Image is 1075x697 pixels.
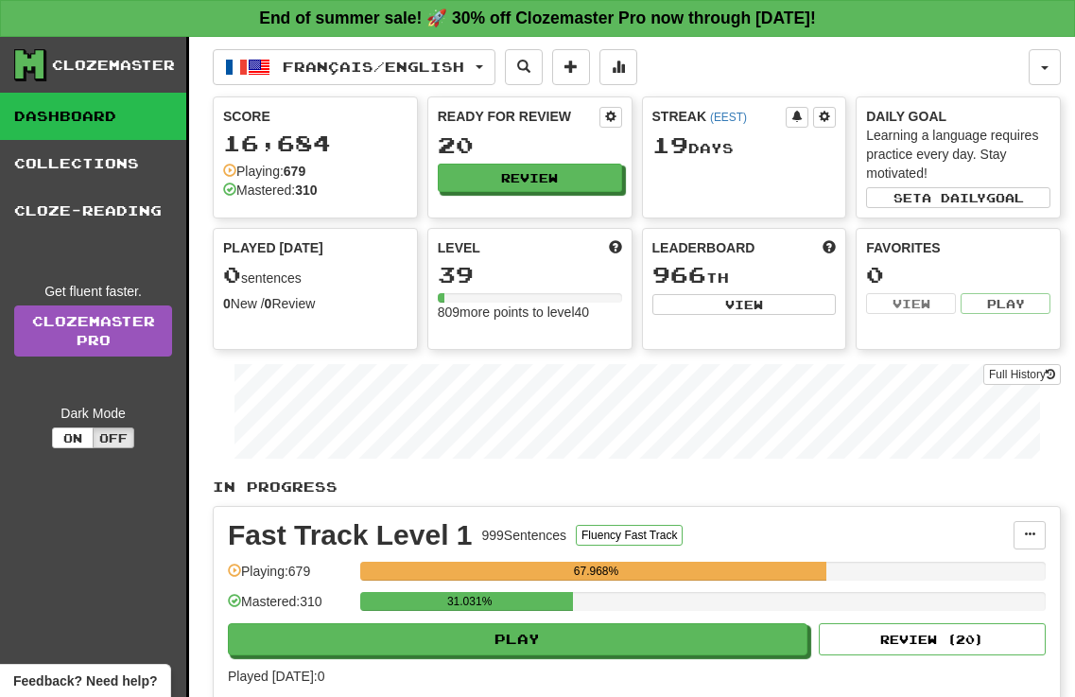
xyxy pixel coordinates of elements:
[213,478,1061,497] p: In Progress
[13,671,157,690] span: Open feedback widget
[609,238,622,257] span: Score more points to level up
[922,191,986,204] span: a daily
[438,107,599,126] div: Ready for Review
[823,238,836,257] span: This week in points, UTC
[295,183,317,198] strong: 310
[52,427,94,448] button: On
[652,263,837,288] div: th
[223,181,318,200] div: Mastered:
[866,126,1050,183] div: Learning a language requires practice every day. Stay motivated!
[14,282,172,301] div: Get fluent faster.
[213,49,495,85] button: Français/English
[819,623,1046,655] button: Review (20)
[228,669,324,684] span: Played [DATE]: 0
[259,9,816,27] strong: End of summer sale! 🚀 30% off Clozemaster Pro now through [DATE]!
[652,133,837,158] div: Day s
[366,562,826,581] div: 67.968%
[228,623,807,655] button: Play
[93,427,134,448] button: Off
[223,131,407,155] div: 16,684
[866,107,1050,126] div: Daily Goal
[438,238,480,257] span: Level
[866,293,956,314] button: View
[228,592,351,623] div: Mastered: 310
[223,261,241,288] span: 0
[223,238,323,257] span: Played [DATE]
[438,263,622,287] div: 39
[284,164,305,179] strong: 679
[14,404,172,423] div: Dark Mode
[228,562,351,593] div: Playing: 679
[599,49,637,85] button: More stats
[866,187,1050,208] button: Seta dailygoal
[366,592,573,611] div: 31.031%
[223,107,407,126] div: Score
[223,294,407,313] div: New / Review
[552,49,590,85] button: Add sentence to collection
[438,303,622,322] div: 809 more points to level 40
[866,263,1050,287] div: 0
[710,111,747,124] a: (EEST)
[983,364,1061,385] button: Full History
[52,56,175,75] div: Clozemaster
[652,238,755,257] span: Leaderboard
[223,162,305,181] div: Playing:
[505,49,543,85] button: Search sentences
[265,296,272,311] strong: 0
[652,107,787,126] div: Streak
[14,305,172,357] a: ClozemasterPro
[652,294,837,315] button: View
[228,521,473,549] div: Fast Track Level 1
[438,133,622,157] div: 20
[961,293,1050,314] button: Play
[283,59,464,75] span: Français / English
[576,525,683,546] button: Fluency Fast Track
[438,164,622,192] button: Review
[866,238,1050,257] div: Favorites
[652,131,688,158] span: 19
[223,263,407,288] div: sentences
[652,261,706,288] span: 966
[482,526,567,545] div: 999 Sentences
[223,296,231,311] strong: 0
